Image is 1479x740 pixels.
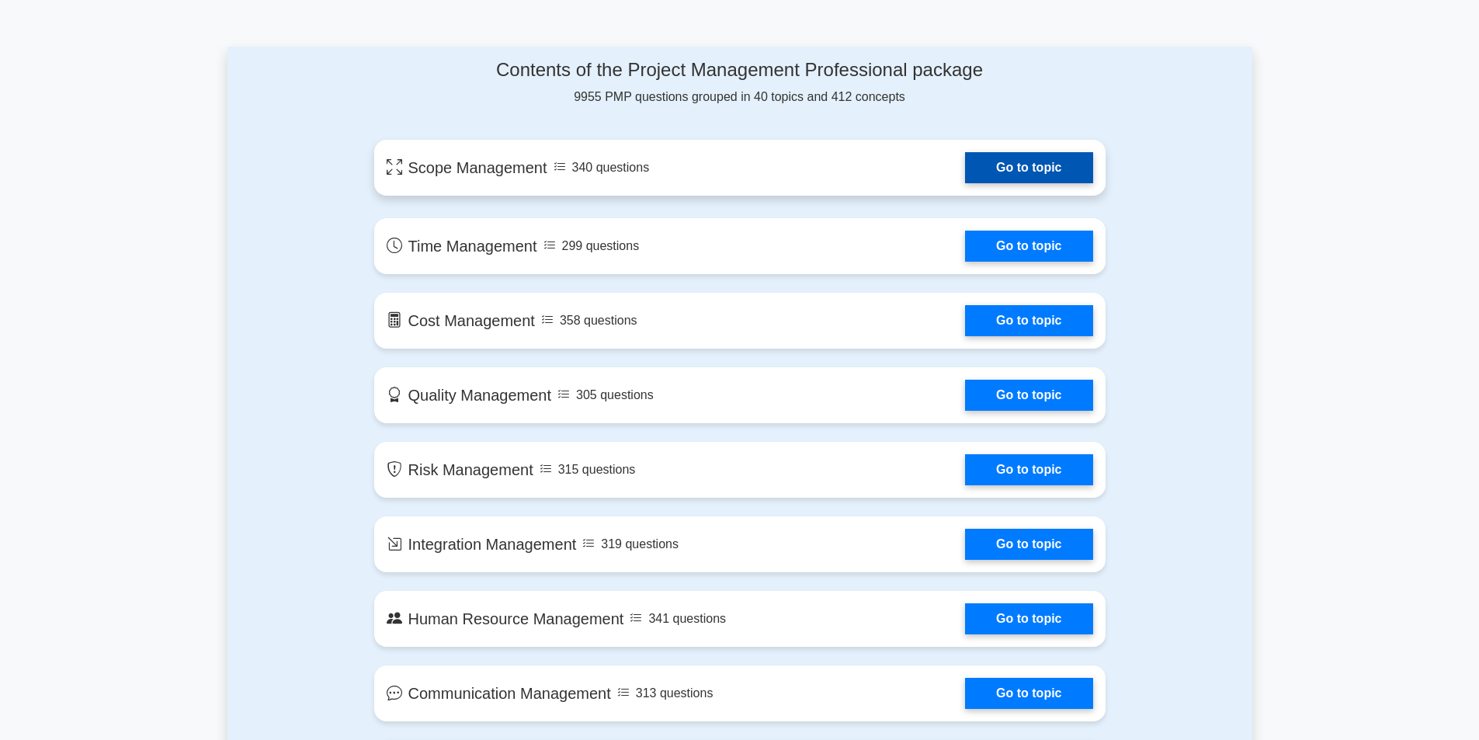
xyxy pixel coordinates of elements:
[965,231,1092,262] a: Go to topic
[374,59,1106,82] h4: Contents of the Project Management Professional package
[965,678,1092,709] a: Go to topic
[965,529,1092,560] a: Go to topic
[965,603,1092,634] a: Go to topic
[965,152,1092,183] a: Go to topic
[374,59,1106,106] div: 9955 PMP questions grouped in 40 topics and 412 concepts
[965,454,1092,485] a: Go to topic
[965,305,1092,336] a: Go to topic
[965,380,1092,411] a: Go to topic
